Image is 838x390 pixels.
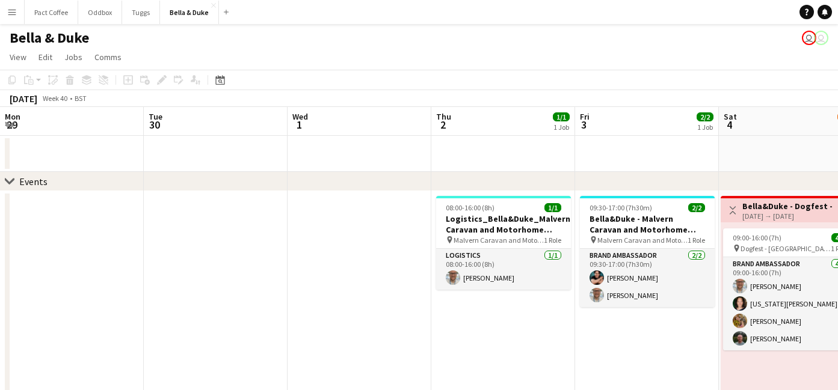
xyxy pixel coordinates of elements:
[688,203,705,212] span: 2/2
[578,118,590,132] span: 3
[580,249,715,307] app-card-role: Brand Ambassador2/209:30-17:00 (7h30m)[PERSON_NAME][PERSON_NAME]
[688,236,705,245] span: 1 Role
[39,52,52,62] span: Edit
[697,112,713,121] span: 2/2
[160,1,219,24] button: Bella & Duke
[742,201,832,212] h3: Bella&Duke - Dogfest - [GEOGRAPHIC_DATA] (Team 1)
[40,94,70,103] span: Week 40
[436,111,451,122] span: Thu
[722,118,737,132] span: 4
[10,52,26,62] span: View
[597,236,688,245] span: Malvern Caravan and Motorhome Show
[64,52,82,62] span: Jobs
[10,93,37,105] div: [DATE]
[291,118,308,132] span: 1
[34,49,57,65] a: Edit
[580,196,715,307] app-job-card: 09:30-17:00 (7h30m)2/2Bella&Duke - Malvern Caravan and Motorhome Show Malvern Caravan and Motorho...
[544,203,561,212] span: 1/1
[434,118,451,132] span: 2
[697,123,713,132] div: 1 Job
[149,111,162,122] span: Tue
[446,203,494,212] span: 08:00-16:00 (8h)
[454,236,544,245] span: Malvern Caravan and Motorhome Show
[590,203,652,212] span: 09:30-17:00 (7h30m)
[75,94,87,103] div: BST
[544,236,561,245] span: 1 Role
[10,29,89,47] h1: Bella & Duke
[580,111,590,122] span: Fri
[724,111,737,122] span: Sat
[90,49,126,65] a: Comms
[5,111,20,122] span: Mon
[436,196,571,290] app-job-card: 08:00-16:00 (8h)1/1Logistics_Bella&Duke_Malvern Caravan and Motorhome Show Malvern Caravan and Mo...
[147,118,162,132] span: 30
[553,123,569,132] div: 1 Job
[25,1,78,24] button: Pact Coffee
[60,49,87,65] a: Jobs
[742,212,832,221] div: [DATE] → [DATE]
[78,1,122,24] button: Oddbox
[3,118,20,132] span: 29
[733,233,781,242] span: 09:00-16:00 (7h)
[802,31,816,45] app-user-avatar: Chubby Bear
[436,213,571,235] h3: Logistics_Bella&Duke_Malvern Caravan and Motorhome Show
[292,111,308,122] span: Wed
[814,31,828,45] app-user-avatar: Chubby Bear
[436,249,571,290] app-card-role: Logistics1/108:00-16:00 (8h)[PERSON_NAME]
[19,175,48,187] div: Events
[580,213,715,235] h3: Bella&Duke - Malvern Caravan and Motorhome Show
[741,244,831,253] span: Dogfest - [GEOGRAPHIC_DATA]
[122,1,160,24] button: Tuggs
[553,112,570,121] span: 1/1
[94,52,122,62] span: Comms
[5,49,31,65] a: View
